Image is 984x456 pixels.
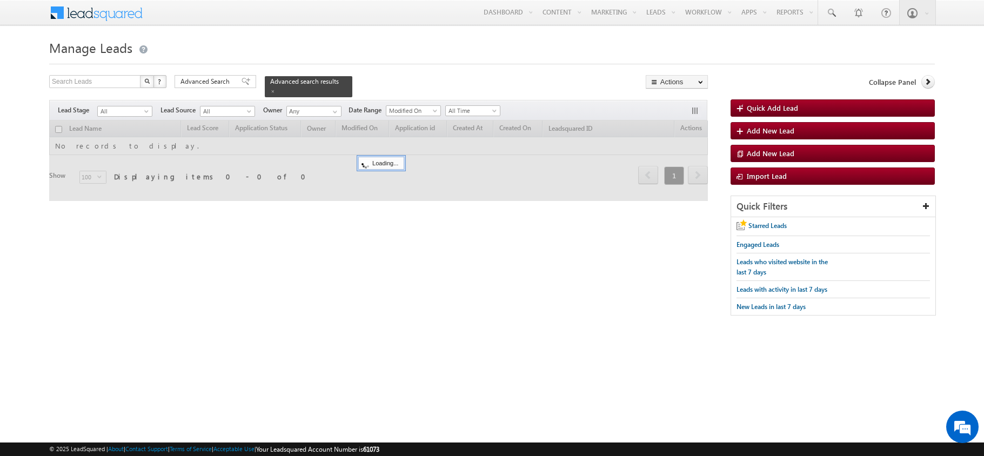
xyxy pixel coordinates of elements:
[327,106,340,117] a: Show All Items
[158,77,163,86] span: ?
[386,105,441,116] a: Modified On
[737,303,806,311] span: New Leads in last 7 days
[108,445,124,452] a: About
[49,444,379,454] span: © 2025 LeadSquared | | | | |
[363,445,379,453] span: 61073
[748,222,787,230] span: Starred Leads
[386,106,438,116] span: Modified On
[747,149,794,158] span: Add New Lead
[445,105,500,116] a: All Time
[731,196,935,217] div: Quick Filters
[98,106,149,116] span: All
[286,106,342,117] input: Type to Search
[160,105,200,115] span: Lead Source
[180,77,233,86] span: Advanced Search
[747,171,787,180] span: Import Lead
[125,445,168,452] a: Contact Support
[263,105,286,115] span: Owner
[97,106,152,117] a: All
[153,75,166,88] button: ?
[869,77,916,87] span: Collapse Panel
[144,78,150,84] img: Search
[349,105,386,115] span: Date Range
[737,285,827,293] span: Leads with activity in last 7 days
[200,106,252,116] span: All
[58,105,97,115] span: Lead Stage
[446,106,497,116] span: All Time
[737,258,828,276] span: Leads who visited website in the last 7 days
[270,77,339,85] span: Advanced search results
[200,106,255,117] a: All
[358,157,404,170] div: Loading...
[747,103,798,112] span: Quick Add Lead
[737,240,779,249] span: Engaged Leads
[747,126,794,135] span: Add New Lead
[256,445,379,453] span: Your Leadsquared Account Number is
[49,39,132,56] span: Manage Leads
[646,75,708,89] button: Actions
[213,445,255,452] a: Acceptable Use
[170,445,212,452] a: Terms of Service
